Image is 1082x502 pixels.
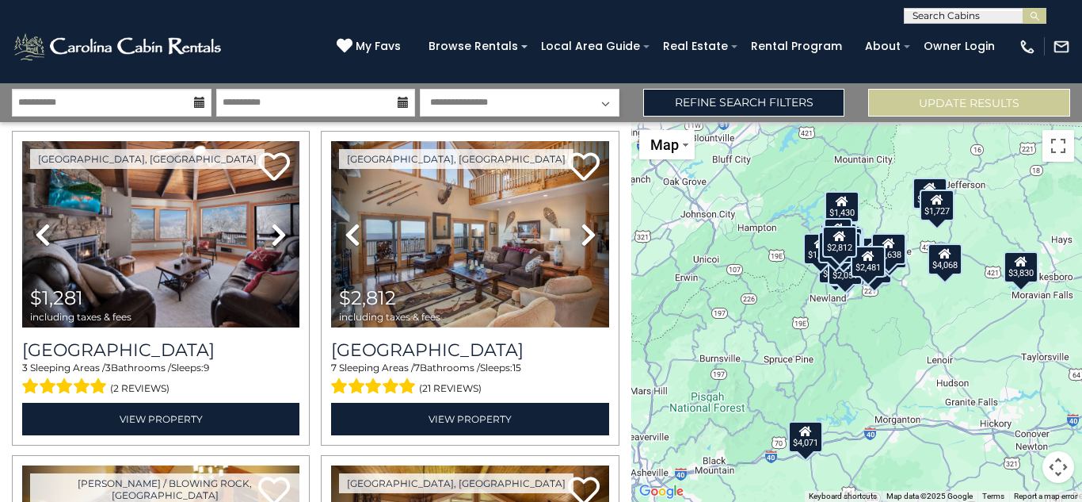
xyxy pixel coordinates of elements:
[743,34,850,59] a: Rental Program
[818,231,853,262] div: $3,118
[982,492,1004,500] a: Terms (opens in new tab)
[22,339,299,361] a: [GEOGRAPHIC_DATA]
[1042,451,1074,483] button: Map camera controls
[643,89,845,117] a: Refine Search Filters
[639,130,695,159] button: Change map style
[22,362,28,374] span: 3
[868,89,1070,117] button: Update Results
[356,38,401,55] span: My Favs
[414,362,420,374] span: 7
[872,232,907,264] div: $1,638
[30,149,265,169] a: [GEOGRAPHIC_DATA], [GEOGRAPHIC_DATA]
[809,491,877,502] button: Keyboard shortcuts
[872,236,907,268] div: $2,972
[825,191,860,223] div: $1,430
[110,378,170,399] span: (2 reviews)
[331,403,608,435] a: View Property
[258,151,290,185] a: Add to favorites
[22,361,299,399] div: Sleeping Areas / Bathrooms / Sleeps:
[12,31,226,63] img: White-1-2.png
[22,339,299,361] h3: Beech Mountain Place
[419,378,482,399] span: (21 reviews)
[331,362,337,374] span: 7
[928,243,962,275] div: $4,068
[852,245,886,277] div: $2,481
[788,420,823,452] div: $4,071
[30,312,131,322] span: including taxes & fees
[1042,130,1074,162] button: Toggle fullscreen view
[655,34,736,59] a: Real Estate
[331,361,608,399] div: Sleeping Areas / Bathrooms / Sleeps:
[331,141,608,328] img: thumbnail_163268257.jpeg
[339,312,440,322] span: including taxes & fees
[825,217,853,249] div: $965
[886,492,973,500] span: Map data ©2025 Google
[1014,492,1077,500] a: Report a map error
[831,254,866,285] div: $2,402
[819,252,854,284] div: $2,333
[912,177,947,209] div: $1,439
[828,254,863,285] div: $2,051
[22,141,299,328] img: thumbnail_167882439.jpeg
[105,362,111,374] span: 3
[857,251,892,283] div: $2,670
[826,232,861,264] div: $2,267
[1004,251,1039,282] div: $3,830
[635,481,688,502] a: Open this area in Google Maps (opens a new window)
[331,339,608,361] a: [GEOGRAPHIC_DATA]
[650,136,679,153] span: Map
[920,190,954,221] div: $1,727
[533,34,648,59] a: Local Area Guide
[204,362,209,374] span: 9
[22,403,299,435] a: View Property
[30,286,83,309] span: $1,281
[822,226,857,258] div: $2,812
[337,38,405,56] a: My Favs
[857,34,909,59] a: About
[512,362,521,374] span: 15
[339,286,396,309] span: $2,812
[1053,38,1070,56] img: mail-regular-white.png
[339,473,573,493] a: [GEOGRAPHIC_DATA], [GEOGRAPHIC_DATA]
[803,233,838,265] div: $1,900
[916,34,1003,59] a: Owner Login
[331,339,608,361] h3: Southern Star Lodge
[1019,38,1036,56] img: phone-regular-white.png
[421,34,526,59] a: Browse Rentals
[339,149,573,169] a: [GEOGRAPHIC_DATA], [GEOGRAPHIC_DATA]
[635,481,688,502] img: Google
